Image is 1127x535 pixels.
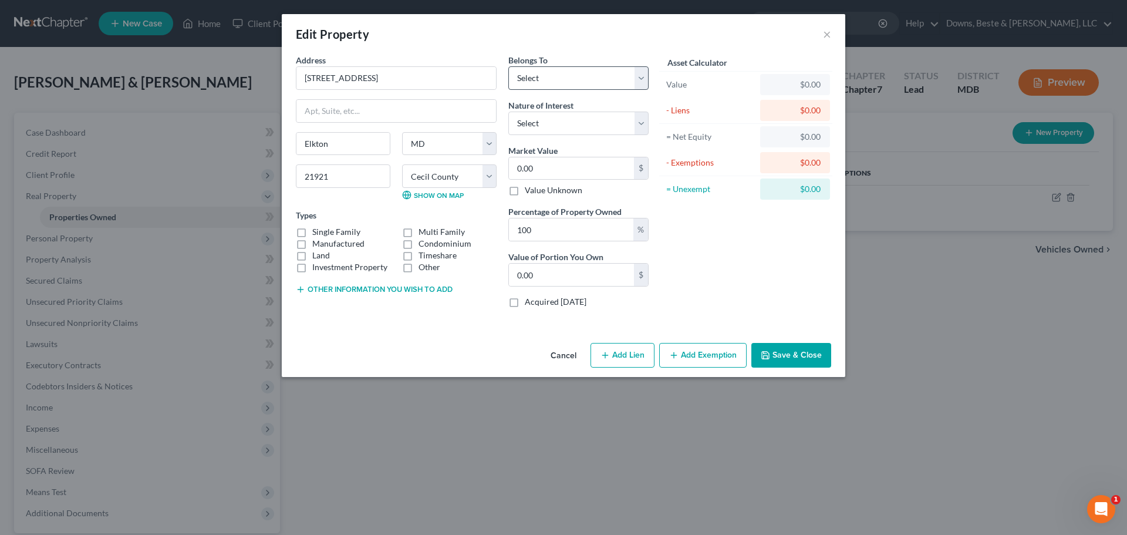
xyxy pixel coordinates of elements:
[1087,495,1115,523] iframe: Intercom live chat
[296,164,390,188] input: Enter zip...
[296,55,326,65] span: Address
[666,157,755,169] div: - Exemptions
[666,183,755,195] div: = Unexempt
[508,144,558,157] label: Market Value
[525,184,582,196] label: Value Unknown
[633,218,648,241] div: %
[508,251,603,263] label: Value of Portion You Own
[666,131,755,143] div: = Net Equity
[419,226,465,238] label: Multi Family
[770,131,821,143] div: $0.00
[1111,495,1121,504] span: 1
[509,264,634,286] input: 0.00
[666,105,755,116] div: - Liens
[770,157,821,169] div: $0.00
[509,157,634,180] input: 0.00
[296,100,496,122] input: Apt, Suite, etc...
[509,218,633,241] input: 0.00
[419,238,471,250] label: Condominium
[296,133,390,155] input: Enter city...
[402,190,464,200] a: Show on Map
[419,261,440,273] label: Other
[508,55,548,65] span: Belongs To
[541,344,586,368] button: Cancel
[591,343,654,368] button: Add Lien
[508,99,573,112] label: Nature of Interest
[770,79,821,90] div: $0.00
[419,250,457,261] label: Timeshare
[312,250,330,261] label: Land
[508,206,622,218] label: Percentage of Property Owned
[770,183,821,195] div: $0.00
[634,157,648,180] div: $
[296,26,369,42] div: Edit Property
[312,226,360,238] label: Single Family
[296,209,316,221] label: Types
[312,238,365,250] label: Manufactured
[770,105,821,116] div: $0.00
[312,261,387,273] label: Investment Property
[667,56,727,69] label: Asset Calculator
[659,343,747,368] button: Add Exemption
[296,285,453,294] button: Other information you wish to add
[751,343,831,368] button: Save & Close
[525,296,586,308] label: Acquired [DATE]
[666,79,755,90] div: Value
[296,67,496,89] input: Enter address...
[634,264,648,286] div: $
[823,27,831,41] button: ×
